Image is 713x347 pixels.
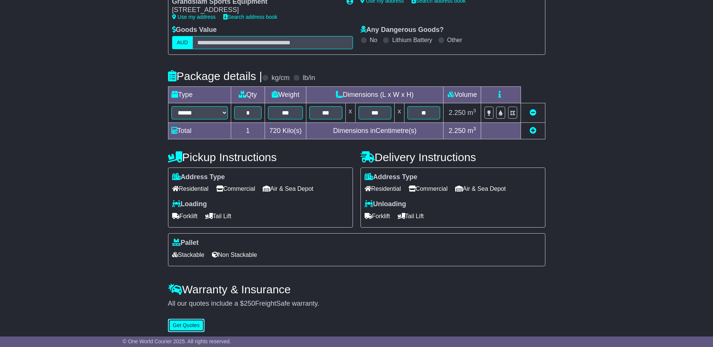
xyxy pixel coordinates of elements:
[360,151,545,163] h4: Delivery Instructions
[168,283,545,296] h4: Warranty & Insurance
[172,26,217,34] label: Goods Value
[231,86,265,103] td: Qty
[392,36,432,44] label: Lithium Battery
[530,127,536,134] a: Add new item
[370,36,377,44] label: No
[168,86,231,103] td: Type
[172,6,339,14] div: [STREET_ADDRESS]
[447,36,462,44] label: Other
[168,151,353,163] h4: Pickup Instructions
[168,319,205,332] button: Get Quotes
[123,338,231,344] span: © One World Courier 2025. All rights reserved.
[468,127,476,134] span: m
[231,122,265,139] td: 1
[263,183,313,195] span: Air & Sea Depot
[365,173,418,181] label: Address Type
[168,70,262,82] h4: Package details |
[172,210,198,222] span: Forklift
[473,108,476,113] sup: 3
[168,300,545,308] div: All our quotes include a $ FreightSafe warranty.
[398,210,424,222] span: Tail Lift
[223,14,277,20] a: Search address book
[216,183,255,195] span: Commercial
[212,249,257,261] span: Non Stackable
[365,210,390,222] span: Forklift
[244,300,255,307] span: 250
[271,74,289,82] label: kg/cm
[205,210,232,222] span: Tail Lift
[449,127,466,134] span: 2.250
[265,86,306,103] td: Weight
[172,200,207,208] label: Loading
[360,26,444,34] label: Any Dangerous Goods?
[172,36,193,49] label: AUD
[365,183,401,195] span: Residential
[306,122,444,139] td: Dimensions in Centimetre(s)
[409,183,448,195] span: Commercial
[303,74,315,82] label: lb/in
[394,103,404,122] td: x
[172,173,225,181] label: Address Type
[265,122,306,139] td: Kilo(s)
[345,103,355,122] td: x
[172,14,216,20] a: Use my address
[269,127,281,134] span: 720
[172,249,204,261] span: Stackable
[473,126,476,131] sup: 3
[168,122,231,139] td: Total
[365,200,406,208] label: Unloading
[455,183,506,195] span: Air & Sea Depot
[468,109,476,116] span: m
[172,183,209,195] span: Residential
[306,86,444,103] td: Dimensions (L x W x H)
[444,86,481,103] td: Volume
[449,109,466,116] span: 2.250
[172,239,199,247] label: Pallet
[530,109,536,116] a: Remove this item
